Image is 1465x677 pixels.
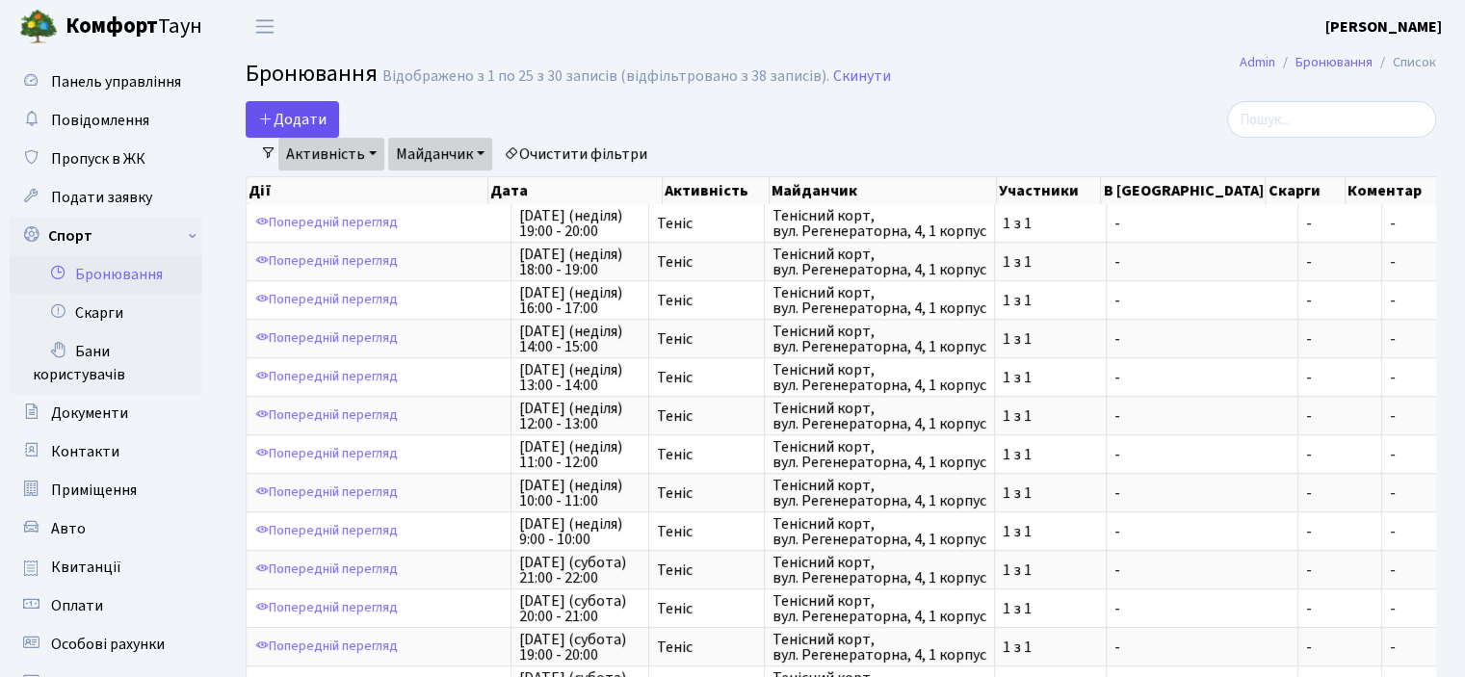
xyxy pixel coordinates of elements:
span: 1 з 1 [1003,254,1098,270]
span: [DATE] (субота) 19:00 - 20:00 [519,632,641,663]
span: - [1114,216,1290,231]
span: Теніс [657,447,756,462]
span: - [1390,444,1396,465]
a: Попередній перегляд [250,401,403,430]
span: [DATE] (неділя) 12:00 - 13:00 [519,401,641,431]
span: 1 з 1 [1003,293,1098,308]
span: - [1114,408,1290,424]
span: Тенісний корт, вул. Регенераторна, 4, 1 корпус [772,247,986,277]
button: Переключити навігацію [241,11,289,42]
span: - [1306,562,1373,578]
span: [DATE] (неділя) 9:00 - 10:00 [519,516,641,547]
a: Попередній перегляд [250,632,403,662]
a: Пропуск в ЖК [10,140,202,178]
span: Бронювання [246,57,378,91]
span: Теніс [657,370,756,385]
a: Попередній перегляд [250,439,403,469]
a: Авто [10,509,202,548]
span: - [1114,485,1290,501]
div: Відображено з 1 по 25 з 30 записів (відфільтровано з 38 записів). [382,67,829,86]
span: Тенісний корт, вул. Регенераторна, 4, 1 корпус [772,208,986,239]
span: 1 з 1 [1003,216,1098,231]
a: Скинути [833,67,891,86]
span: - [1306,331,1373,347]
span: 1 з 1 [1003,524,1098,539]
span: 1 з 1 [1003,485,1098,501]
span: - [1306,601,1373,616]
a: Попередній перегляд [250,593,403,623]
span: - [1306,370,1373,385]
span: Подати заявку [51,187,152,208]
span: - [1114,370,1290,385]
span: - [1390,521,1396,542]
span: Контакти [51,441,119,462]
span: Тенісний корт, вул. Регенераторна, 4, 1 корпус [772,324,986,354]
span: 1 з 1 [1003,601,1098,616]
span: Теніс [657,254,756,270]
a: Спорт [10,217,202,255]
b: Комфорт [65,11,158,41]
span: - [1306,293,1373,308]
a: Попередній перегляд [250,516,403,546]
th: Дата [488,177,663,204]
span: [DATE] (неділя) 18:00 - 19:00 [519,247,641,277]
span: Тенісний корт, вул. Регенераторна, 4, 1 корпус [772,516,986,547]
nav: breadcrumb [1211,42,1465,83]
a: Подати заявку [10,178,202,217]
span: Тенісний корт, вул. Регенераторна, 4, 1 корпус [772,439,986,470]
span: Особові рахунки [51,634,165,655]
span: Теніс [657,485,756,501]
span: Тенісний корт, вул. Регенераторна, 4, 1 корпус [772,401,986,431]
th: Майданчик [770,177,996,204]
a: Активність [278,138,384,170]
a: Попередній перегляд [250,247,403,276]
span: Тенісний корт, вул. Регенераторна, 4, 1 корпус [772,285,986,316]
a: Приміщення [10,471,202,509]
span: Теніс [657,639,756,655]
span: Повідомлення [51,110,149,131]
span: - [1390,560,1396,581]
a: Панель управління [10,63,202,101]
a: Повідомлення [10,101,202,140]
span: [DATE] (неділя) 14:00 - 15:00 [519,324,641,354]
th: Участники [997,177,1102,204]
span: [DATE] (неділя) 16:00 - 17:00 [519,285,641,316]
a: Admin [1240,52,1275,72]
span: [DATE] (субота) 21:00 - 22:00 [519,555,641,586]
span: [DATE] (неділя) 10:00 - 11:00 [519,478,641,508]
a: Квитанції [10,548,202,586]
span: Теніс [657,331,756,347]
span: - [1114,254,1290,270]
span: Квитанції [51,557,121,578]
li: Список [1373,52,1436,73]
span: Теніс [657,216,756,231]
span: - [1306,524,1373,539]
a: Особові рахунки [10,625,202,664]
th: Скарги [1266,177,1345,204]
span: Тенісний корт, вул. Регенераторна, 4, 1 корпус [772,632,986,663]
th: В [GEOGRAPHIC_DATA] [1101,177,1266,204]
span: - [1390,482,1396,504]
span: Приміщення [51,480,137,501]
span: 1 з 1 [1003,331,1098,347]
span: Таун [65,11,202,43]
span: - [1114,293,1290,308]
a: Майданчик [388,138,492,170]
span: Теніс [657,601,756,616]
th: Дії [247,177,488,204]
span: 1 з 1 [1003,370,1098,385]
a: Бани користувачів [10,332,202,394]
span: 1 з 1 [1003,447,1098,462]
a: Бронювання [10,255,202,294]
span: - [1306,639,1373,655]
span: Теніс [657,562,756,578]
span: - [1390,251,1396,273]
span: - [1114,331,1290,347]
a: Попередній перегляд [250,478,403,508]
span: - [1306,254,1373,270]
a: Попередній перегляд [250,285,403,315]
span: - [1114,562,1290,578]
th: Коментар [1346,177,1445,204]
input: Пошук... [1227,101,1436,138]
span: Панель управління [51,71,181,92]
